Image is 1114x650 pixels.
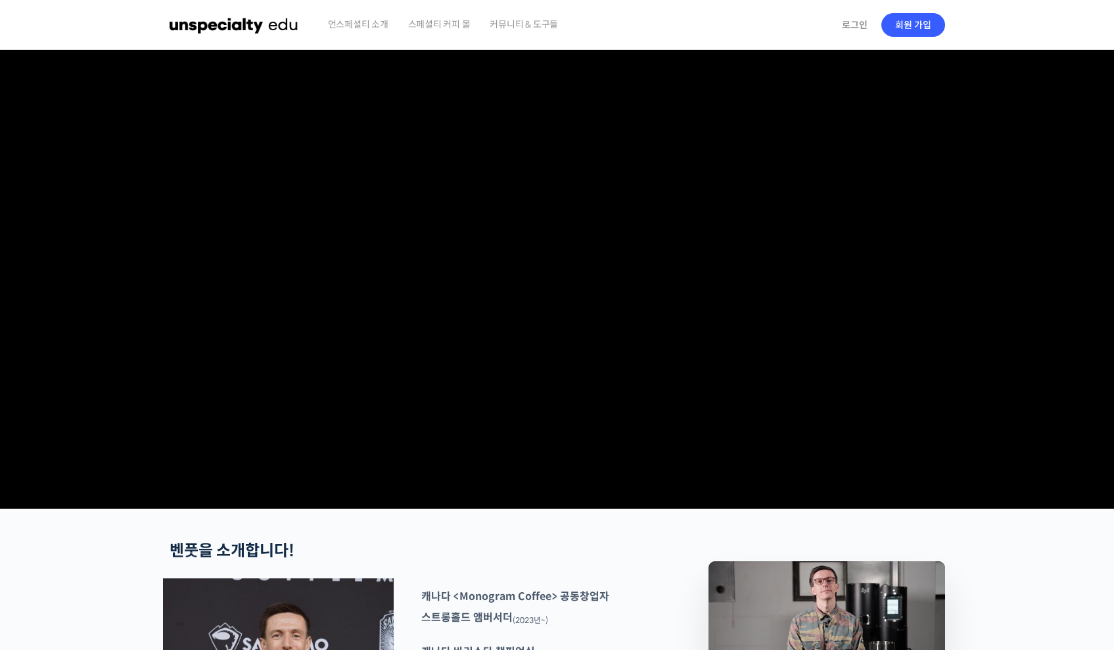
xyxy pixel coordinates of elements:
[513,615,548,625] sub: (2023년~)
[834,10,875,40] a: 로그인
[421,590,609,603] strong: 캐나다 <Monogram Coffee> 공동창업자
[881,13,945,37] a: 회원 가입
[170,542,639,561] h2: 벤풋을 소개합니다!
[421,611,513,624] strong: 스트롱홀드 앰버서더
